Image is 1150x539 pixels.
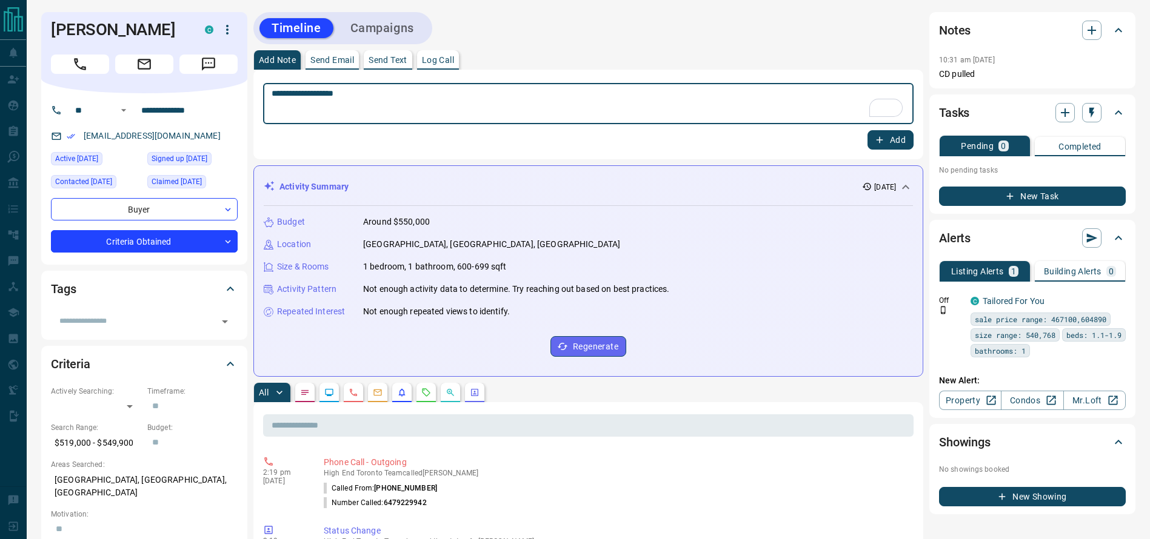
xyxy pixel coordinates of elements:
button: New Showing [939,487,1126,506]
p: Not enough repeated views to identify. [363,305,510,318]
p: Actively Searching: [51,386,141,397]
div: condos.ca [205,25,213,34]
a: Property [939,391,1001,410]
a: [EMAIL_ADDRESS][DOMAIN_NAME] [84,131,221,141]
p: 2:19 pm [263,468,306,477]
button: Open [216,313,233,330]
p: Log Call [422,56,454,64]
p: All [259,388,269,397]
p: 0 [1001,142,1006,150]
div: Tags [51,274,238,303]
div: Tasks [939,98,1126,127]
p: Size & Rooms [277,260,329,273]
p: 0 [1109,267,1114,276]
svg: Requests [421,388,431,397]
p: No showings booked [939,464,1126,475]
span: sale price range: 467100,604890 [975,313,1106,325]
span: Call [51,55,109,74]
span: beds: 1.1-1.9 [1066,329,1122,341]
p: No pending tasks [939,161,1126,179]
p: Listing Alerts [951,267,1004,276]
div: Notes [939,16,1126,45]
p: New Alert: [939,374,1126,387]
p: Called From: [324,483,437,494]
p: Phone Call - Outgoing [324,456,909,469]
span: Message [179,55,238,74]
svg: Notes [300,388,310,397]
p: Timeframe: [147,386,238,397]
p: [GEOGRAPHIC_DATA], [GEOGRAPHIC_DATA], [GEOGRAPHIC_DATA] [363,238,620,251]
h2: Alerts [939,228,971,248]
p: Not enough activity data to determine. Try reaching out based on best practices. [363,283,670,296]
p: Building Alerts [1044,267,1102,276]
button: Regenerate [550,336,626,357]
div: Activity Summary[DATE] [264,176,913,198]
svg: Email Verified [67,132,75,141]
div: Buyer [51,198,238,220]
button: Campaigns [338,18,426,38]
p: Location [277,238,311,251]
div: condos.ca [971,297,979,305]
p: [DATE] [263,477,306,485]
div: Fri Oct 10 2025 [147,152,238,169]
p: Pending [961,142,994,150]
a: Mr.Loft [1063,391,1126,410]
p: Around $550,000 [363,216,430,228]
svg: Agent Actions [470,388,480,397]
h2: Tags [51,279,76,299]
button: Add [868,130,914,150]
svg: Opportunities [446,388,455,397]
p: [GEOGRAPHIC_DATA], [GEOGRAPHIC_DATA], [GEOGRAPHIC_DATA] [51,470,238,503]
div: Fri Oct 10 2025 [147,175,238,192]
a: Condos [1001,391,1063,410]
svg: Emails [373,388,383,397]
h2: Tasks [939,103,969,122]
span: Active [DATE] [55,153,98,165]
button: Timeline [259,18,333,38]
p: CD pulled [939,68,1126,81]
span: Email [115,55,173,74]
span: bathrooms: 1 [975,345,1026,357]
p: Send Email [310,56,354,64]
div: Criteria Obtained [51,230,238,253]
p: Motivation: [51,509,238,520]
h2: Criteria [51,354,90,374]
p: Number Called: [324,497,427,508]
p: Activity Pattern [277,283,336,296]
div: Fri Oct 10 2025 [51,175,141,192]
p: [DATE] [874,182,896,193]
a: Tailored For You [983,296,1045,306]
p: 1 bedroom, 1 bathroom, 600-699 sqft [363,260,507,273]
span: Signed up [DATE] [152,153,207,165]
p: Completed [1058,142,1102,151]
p: Budget: [147,422,238,433]
button: Open [116,103,131,117]
div: Showings [939,428,1126,457]
span: Claimed [DATE] [152,176,202,188]
span: [PHONE_NUMBER] [374,484,437,492]
p: Search Range: [51,422,141,433]
p: Send Text [369,56,407,64]
button: New Task [939,187,1126,206]
svg: Lead Browsing Activity [324,388,334,397]
p: Status Change [324,524,909,537]
div: Alerts [939,223,1126,253]
div: Criteria [51,349,238,379]
p: 10:31 am [DATE] [939,56,995,64]
svg: Calls [349,388,358,397]
p: Activity Summary [279,180,349,193]
p: Add Note [259,56,296,64]
h1: [PERSON_NAME] [51,20,187,39]
p: High End Toronto Team called [PERSON_NAME] [324,469,909,477]
svg: Listing Alerts [397,388,407,397]
p: Budget [277,216,305,228]
span: size range: 540,768 [975,329,1055,341]
div: Fri Oct 10 2025 [51,152,141,169]
p: 1 [1011,267,1016,276]
p: Repeated Interest [277,305,345,318]
p: Areas Searched: [51,459,238,470]
p: Off [939,295,963,306]
span: 6479229942 [384,498,427,507]
textarea: To enrich screen reader interactions, please activate Accessibility in Grammarly extension settings [272,88,905,119]
span: Contacted [DATE] [55,176,112,188]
